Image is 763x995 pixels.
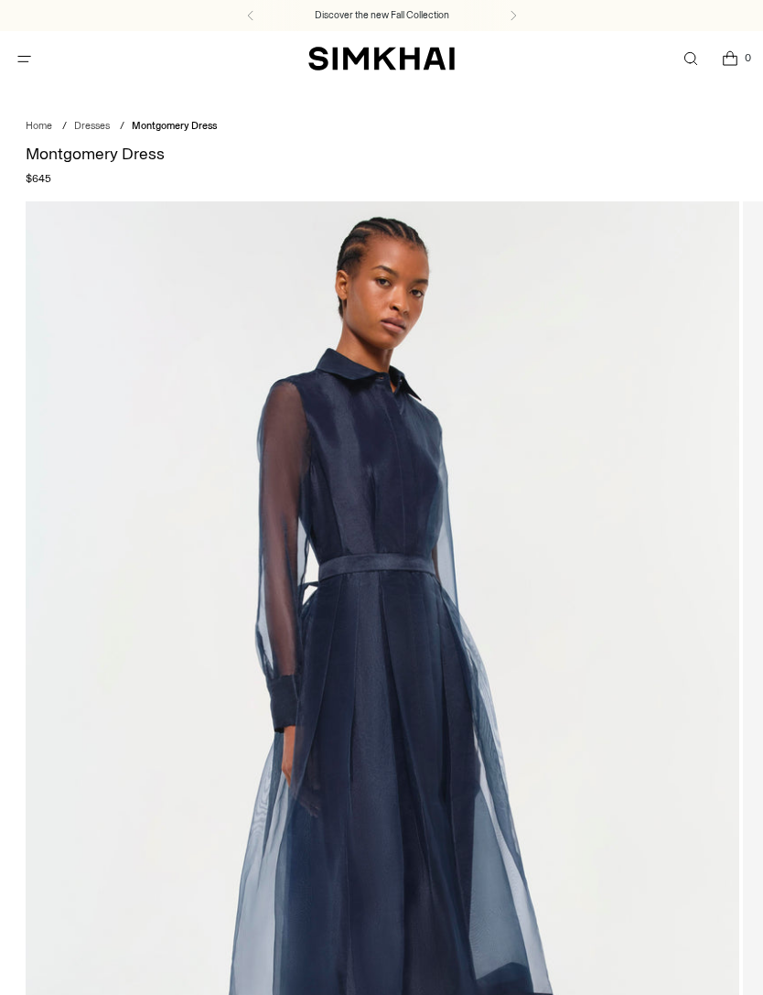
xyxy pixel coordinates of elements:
span: $645 [26,170,51,187]
a: Open cart modal [711,40,748,78]
div: / [120,119,124,135]
a: Discover the new Fall Collection [315,8,449,23]
div: / [62,119,67,135]
button: Open menu modal [5,40,43,78]
a: SIMKHAI [308,46,455,72]
span: 0 [739,49,756,66]
h1: Montgomery Dress [26,146,738,162]
a: Dresses [74,120,110,132]
a: Home [26,120,52,132]
a: Open search modal [672,40,709,78]
nav: breadcrumbs [26,119,738,135]
span: Montgomery Dress [132,120,217,132]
